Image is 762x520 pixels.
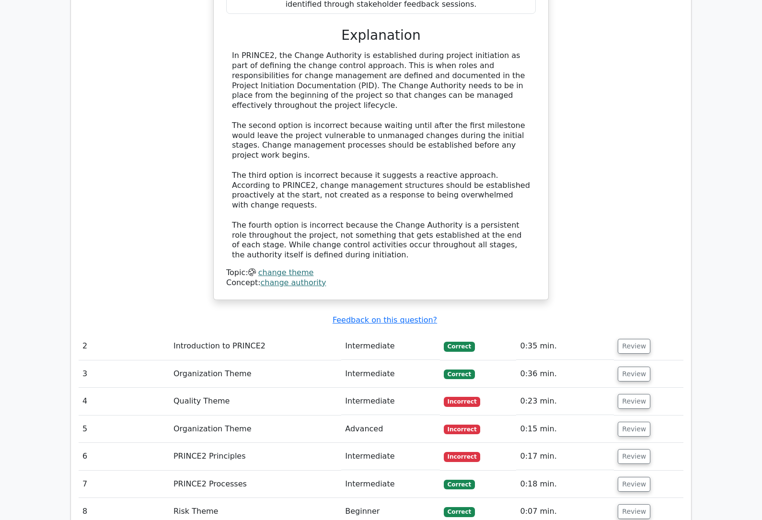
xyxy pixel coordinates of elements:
td: Quality Theme [170,388,341,415]
span: Incorrect [444,397,481,406]
div: Concept: [226,278,536,288]
td: 3 [79,360,170,388]
button: Review [618,422,650,437]
div: In PRINCE2, the Change Authority is established during project initiation as part of defining the... [232,51,530,260]
td: Intermediate [341,471,439,498]
td: Intermediate [341,360,439,388]
td: 5 [79,416,170,443]
td: Intermediate [341,388,439,415]
td: 0:36 min. [516,360,614,388]
td: 0:18 min. [516,471,614,498]
span: Correct [444,507,475,517]
td: 0:35 min. [516,333,614,360]
button: Review [618,477,650,492]
td: Intermediate [341,333,439,360]
span: Incorrect [444,452,481,462]
h3: Explanation [232,27,530,44]
td: Advanced [341,416,439,443]
td: Introduction to PRINCE2 [170,333,341,360]
td: PRINCE2 Principles [170,443,341,470]
a: Feedback on this question? [333,315,437,324]
button: Review [618,449,650,464]
span: Incorrect [444,425,481,434]
button: Review [618,339,650,354]
td: 6 [79,443,170,470]
td: 0:15 min. [516,416,614,443]
button: Review [618,394,650,409]
td: 2 [79,333,170,360]
td: PRINCE2 Processes [170,471,341,498]
button: Review [618,504,650,519]
td: 4 [79,388,170,415]
span: Correct [444,480,475,489]
button: Review [618,367,650,381]
td: Organization Theme [170,360,341,388]
td: Intermediate [341,443,439,470]
a: change theme [258,268,314,277]
span: Correct [444,370,475,379]
td: 0:23 min. [516,388,614,415]
td: Organization Theme [170,416,341,443]
div: Topic: [226,268,536,278]
td: 7 [79,471,170,498]
span: Correct [444,342,475,351]
a: change authority [261,278,326,287]
td: 0:17 min. [516,443,614,470]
